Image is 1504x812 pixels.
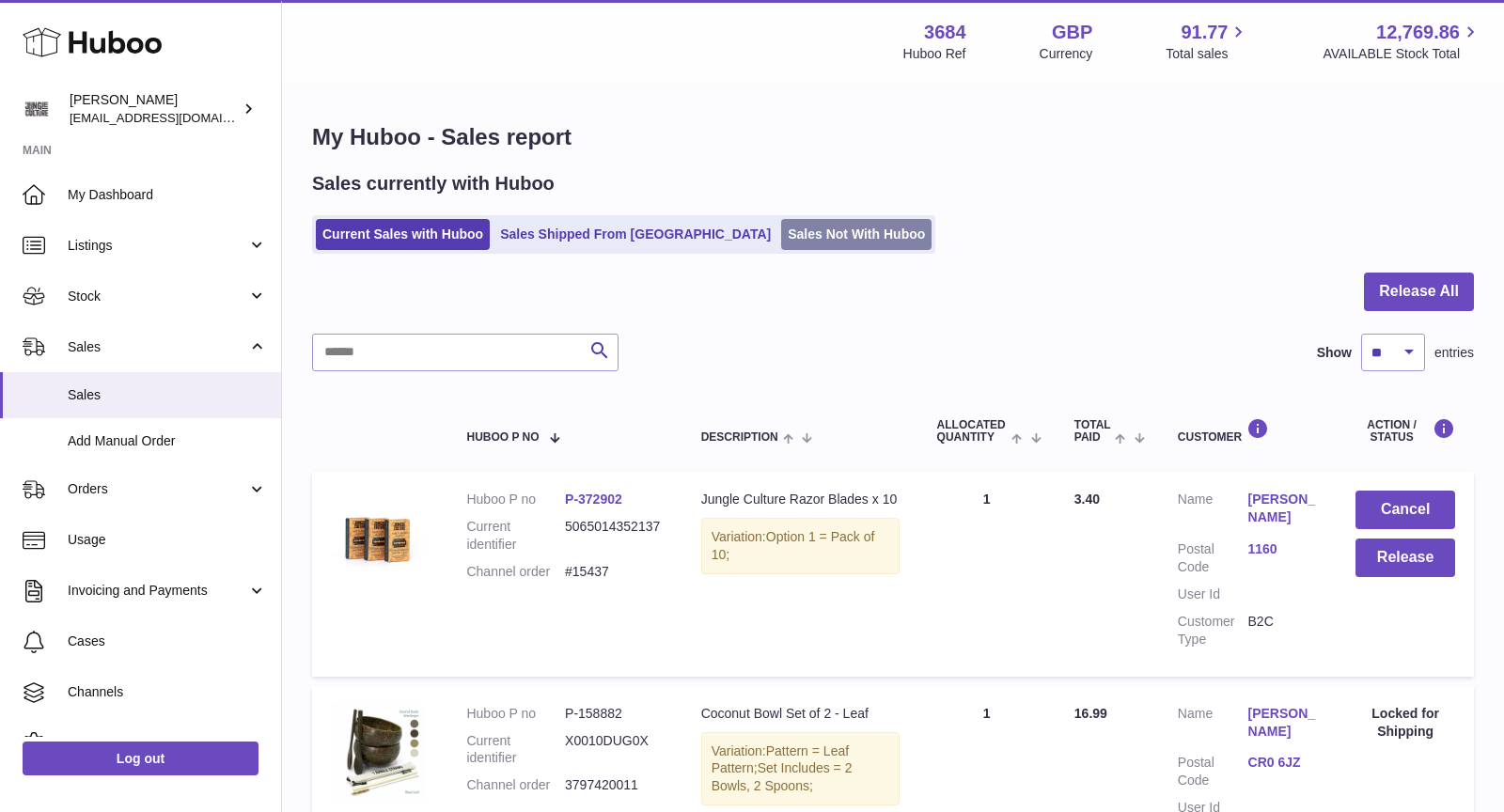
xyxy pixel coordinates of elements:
[466,491,565,508] dt: Huboo P no
[68,386,267,404] span: Sales
[1317,344,1352,362] label: Show
[68,237,247,255] span: Listings
[1178,613,1248,648] dt: Customer Type
[937,419,1008,444] span: ALLOCATED Quantity
[68,186,267,204] span: My Dashboard
[70,110,276,125] span: [EMAIL_ADDRESS][DOMAIN_NAME]
[1178,705,1248,745] dt: Name
[712,760,853,793] span: Set Includes = 2 Bowls, 2 Spoons;
[466,431,539,444] span: Huboo P no
[1355,491,1455,529] button: Cancel
[1178,491,1248,531] dt: Name
[1248,613,1319,648] dd: B2C
[1052,20,1092,45] strong: GBP
[1248,491,1319,526] a: [PERSON_NAME]
[701,705,900,723] div: Coconut Bowl Set of 2 - Leaf
[1178,418,1318,444] div: Customer
[701,518,900,574] div: Variation:
[466,732,565,768] dt: Current identifier
[1364,273,1474,311] button: Release All
[1376,20,1460,45] span: 12,769.86
[23,95,51,123] img: theinternationalventure@gmail.com
[68,632,267,650] span: Cases
[1181,20,1228,45] span: 91.77
[1074,419,1111,444] span: Total paid
[466,705,565,723] dt: Huboo P no
[493,219,777,250] a: Sales Shipped From [GEOGRAPHIC_DATA]
[1355,418,1455,444] div: Action / Status
[68,480,247,498] span: Orders
[70,91,239,127] div: [PERSON_NAME]
[712,743,849,776] span: Pattern = Leaf Pattern;
[466,518,565,554] dt: Current identifier
[712,529,875,562] span: Option 1 = Pack of 10;
[565,563,664,581] dd: #15437
[68,683,267,701] span: Channels
[565,776,664,794] dd: 3797420011
[1248,754,1319,772] a: CR0 6JZ
[565,732,664,768] dd: X0010DUG0X
[23,742,258,775] a: Log out
[701,732,900,806] div: Variation:
[701,431,778,444] span: Description
[565,518,664,554] dd: 5065014352137
[565,705,664,723] dd: P-158882
[1434,344,1474,362] span: entries
[312,171,555,196] h2: Sales currently with Huboo
[1355,539,1455,577] button: Release
[1040,45,1093,63] div: Currency
[68,288,247,305] span: Stock
[466,563,565,581] dt: Channel order
[316,219,490,250] a: Current Sales with Huboo
[918,472,1056,676] td: 1
[331,491,425,585] img: 36841753442039.jpg
[68,338,247,356] span: Sales
[903,45,966,63] div: Huboo Ref
[565,492,622,507] a: P-372902
[312,122,1474,152] h1: My Huboo - Sales report
[1074,492,1100,507] span: 3.40
[924,20,966,45] strong: 3684
[1178,540,1248,576] dt: Postal Code
[1248,540,1319,558] a: 1160
[1074,706,1107,721] span: 16.99
[701,491,900,508] div: Jungle Culture Razor Blades x 10
[1166,20,1249,63] a: 91.77 Total sales
[1323,45,1481,63] span: AVAILABLE Stock Total
[68,432,267,450] span: Add Manual Order
[1178,586,1248,603] dt: User Id
[68,582,247,600] span: Invoicing and Payments
[1323,20,1481,63] a: 12,769.86 AVAILABLE Stock Total
[466,776,565,794] dt: Channel order
[1166,45,1249,63] span: Total sales
[331,705,425,799] img: $_57.JPG
[1178,754,1248,789] dt: Postal Code
[781,219,932,250] a: Sales Not With Huboo
[1355,705,1455,741] div: Locked for Shipping
[68,531,267,549] span: Usage
[1248,705,1319,741] a: [PERSON_NAME]
[68,734,267,752] span: Settings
